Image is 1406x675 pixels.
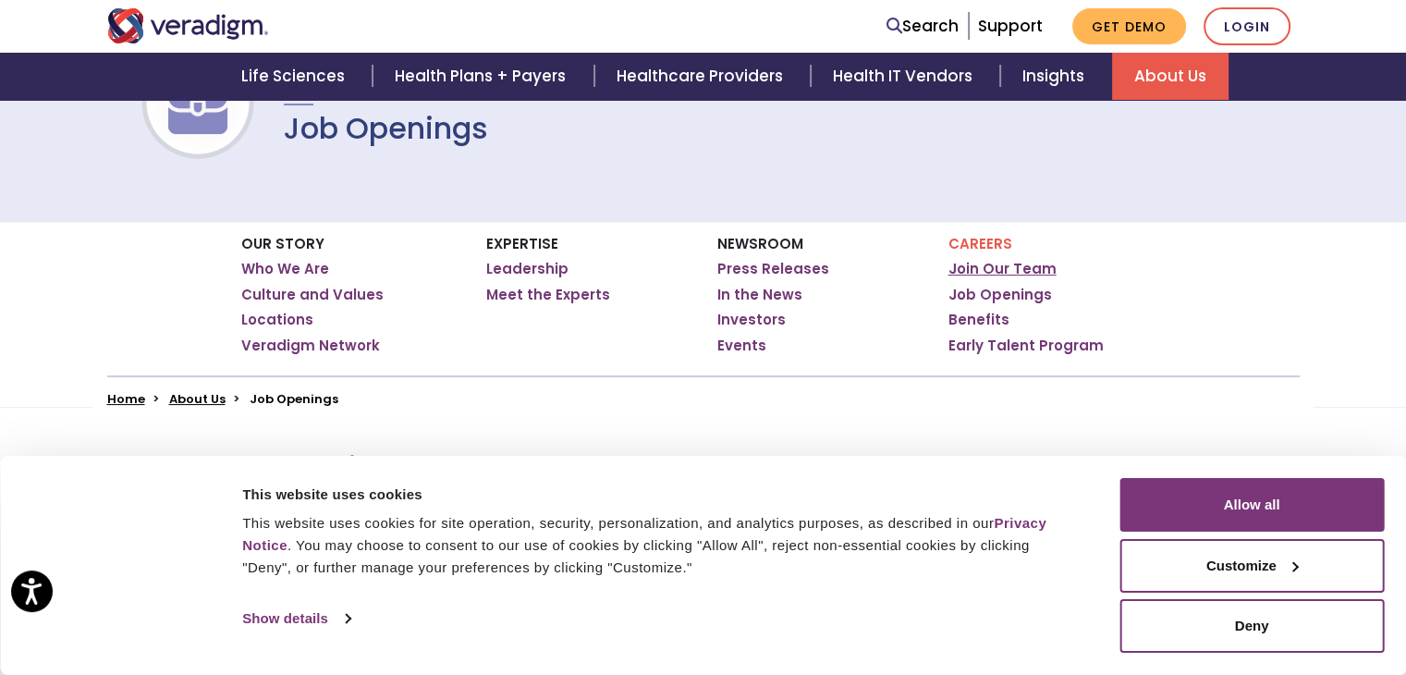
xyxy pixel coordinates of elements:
a: Health IT Vendors [811,53,1000,100]
a: Login [1204,7,1290,45]
a: Home [107,390,145,408]
a: Insights [1000,53,1112,100]
a: Show details [242,605,349,632]
a: Who We Are [241,260,329,278]
a: About Us [1112,53,1229,100]
a: Investors [717,311,786,329]
a: Events [717,337,766,355]
a: Locations [241,311,313,329]
img: Veradigm logo [107,8,269,43]
button: Customize [1119,539,1384,593]
a: About Us [169,390,226,408]
a: Benefits [948,311,1009,329]
div: This website uses cookies for site operation, security, personalization, and analytics purposes, ... [242,512,1078,579]
a: Culture and Values [241,286,384,304]
a: Join Our Team [948,260,1057,278]
h1: Job Openings [284,111,488,146]
a: Leadership [486,260,569,278]
a: Meet the Experts [486,286,610,304]
a: Veradigm Network [241,337,380,355]
a: In the News [717,286,802,304]
button: Deny [1119,599,1384,653]
a: Search [886,14,959,39]
a: Job Openings [948,286,1052,304]
a: Life Sciences [219,53,373,100]
a: Early Talent Program [948,337,1104,355]
a: Health Plans + Payers [373,53,593,100]
a: Press Releases [717,260,829,278]
button: Allow all [1119,478,1384,532]
a: Healthcare Providers [594,53,811,100]
h2: Welcome to Veradigm [107,451,862,483]
div: This website uses cookies [242,484,1078,506]
a: Get Demo [1072,8,1186,44]
a: Support [978,15,1043,37]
